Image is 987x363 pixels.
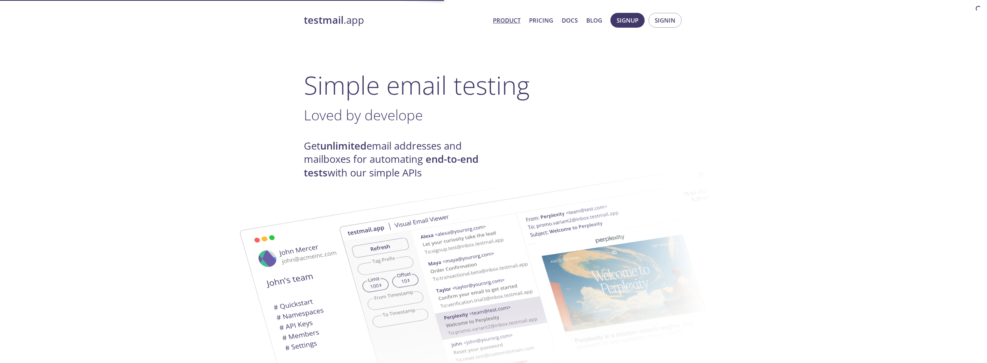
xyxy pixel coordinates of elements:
span: Signin [655,15,675,25]
h4: Get email addresses and mailboxes for automating with our simple APIs [304,139,494,180]
strong: testmail [304,13,344,27]
button: Signin [649,13,682,28]
strong: end-to-end tests [304,152,479,179]
span: Loved by develope [304,105,423,125]
a: testmail.app [304,14,487,27]
a: Product [493,15,521,25]
button: Signup [610,13,645,28]
span: Signup [617,15,638,25]
a: Docs [562,15,578,25]
a: Pricing [529,15,553,25]
a: Blog [586,15,602,25]
strong: unlimited [320,139,366,153]
h1: Simple email testing [304,70,684,100]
